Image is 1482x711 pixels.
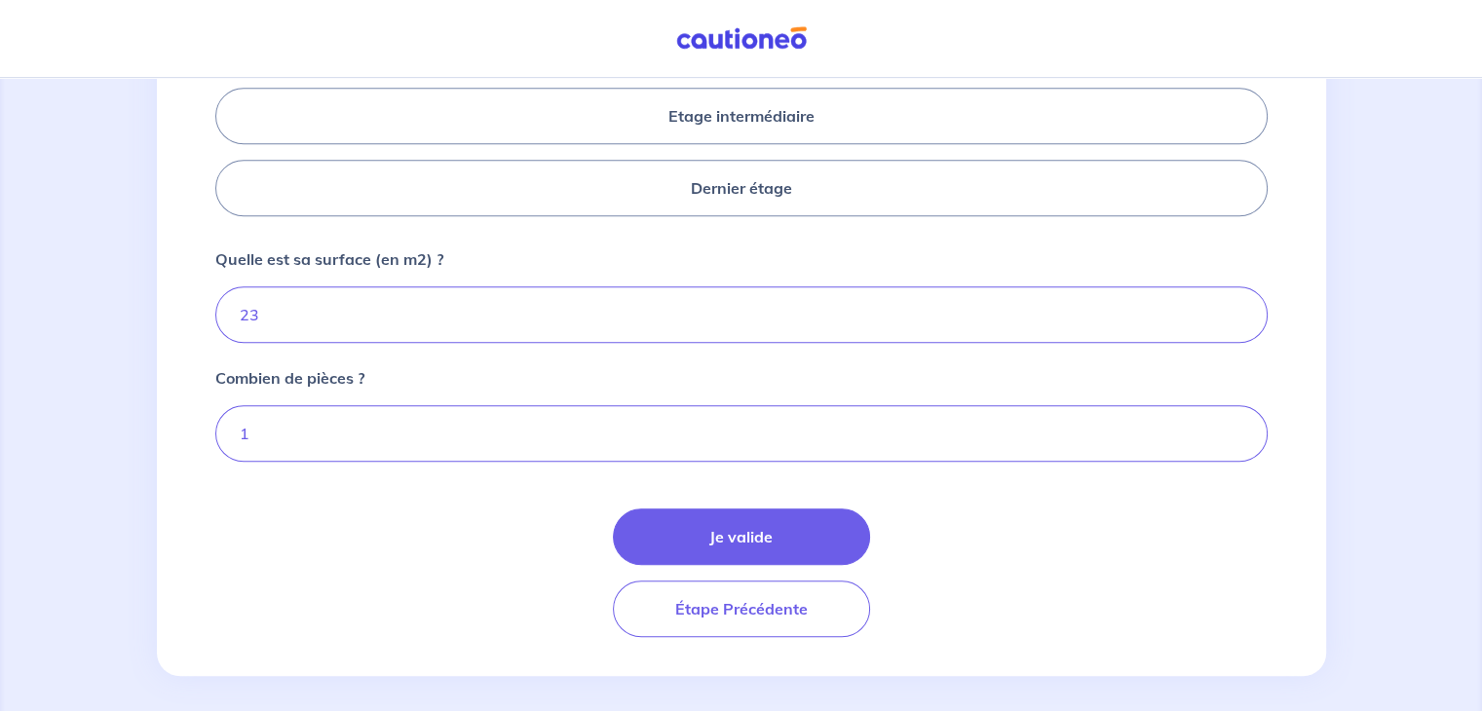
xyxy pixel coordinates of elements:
[613,508,870,565] button: Je valide
[215,286,1268,343] input: Ex : 67
[215,160,1268,216] label: Dernier étage
[613,580,870,637] button: Étape Précédente
[215,366,364,390] p: Combien de pièces ?
[215,88,1268,144] label: Etage intermédiaire
[215,247,443,271] p: Quelle est sa surface (en m2) ?
[215,405,1268,462] input: Ex: 1
[668,26,815,51] img: Cautioneo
